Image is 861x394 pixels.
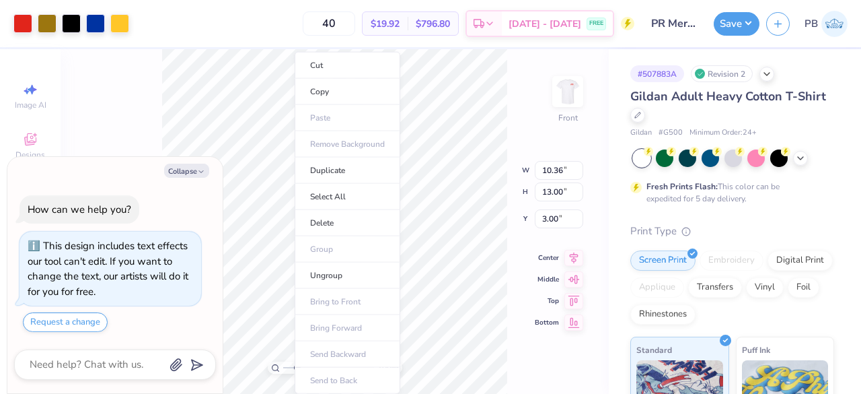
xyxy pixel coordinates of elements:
span: Bottom [535,318,559,327]
span: Gildan Adult Heavy Cotton T-Shirt [630,88,826,104]
input: – – [303,11,355,36]
div: Screen Print [630,251,696,271]
input: Untitled Design [641,10,707,37]
span: Minimum Order: 24 + [689,127,757,139]
div: # 507883A [630,65,684,82]
img: Pipyana Biswas [821,11,848,37]
div: Applique [630,277,684,298]
div: Embroidery [700,251,763,271]
span: Puff Ink [742,343,770,357]
div: Transfers [688,277,742,298]
div: Revision 2 [691,65,753,82]
span: Image AI [15,100,46,110]
span: Designs [15,150,45,160]
div: Foil [788,277,819,298]
div: Rhinestones [630,304,696,325]
li: Ungroup [295,263,400,289]
li: Cut [295,52,400,79]
li: Select All [295,184,400,210]
span: PB [804,16,818,32]
div: Print Type [630,224,834,239]
li: Delete [295,210,400,236]
span: $796.80 [416,17,450,31]
span: Middle [535,275,559,284]
div: Vinyl [746,277,784,298]
div: Front [558,112,578,124]
span: [DATE] - [DATE] [509,17,581,31]
span: Gildan [630,127,652,139]
div: This color can be expedited for 5 day delivery. [646,180,812,205]
li: Duplicate [295,158,400,184]
a: PB [804,11,848,37]
span: Standard [636,343,672,357]
span: $19.92 [371,17,400,31]
div: Digital Print [768,251,833,271]
div: This design includes text effects our tool can't edit. If you want to change the text, our artist... [28,239,188,298]
span: # G500 [659,127,683,139]
button: Request a change [23,313,108,332]
span: Top [535,296,559,306]
button: Collapse [164,164,209,178]
button: Save [714,12,759,36]
span: FREE [589,19,603,28]
div: How can we help you? [28,203,131,216]
li: Copy [295,79,400,105]
img: Front [554,78,581,105]
span: Center [535,253,559,263]
strong: Fresh Prints Flash: [646,181,718,192]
